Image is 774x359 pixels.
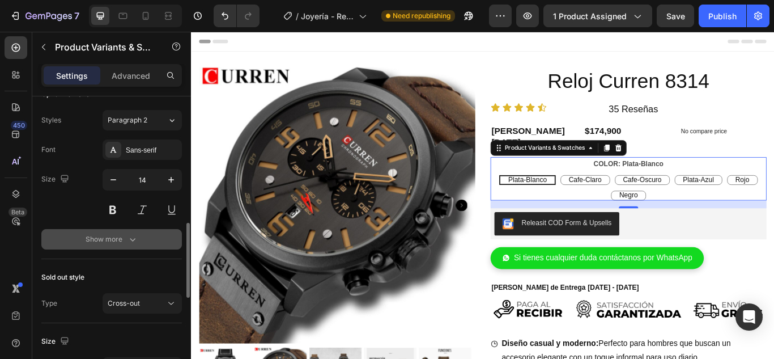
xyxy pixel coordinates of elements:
button: 7 [5,5,84,27]
span: Cross-out [108,299,140,307]
button: Show more [41,229,182,250]
button: Save [657,5,694,27]
span: Cafe-Claro [440,168,479,177]
div: $174,900 [458,108,562,124]
iframe: Design area [191,32,774,359]
span: Rojo [635,168,651,177]
p: Settings [56,70,88,82]
span: Save [666,11,685,21]
img: CKKYs5695_ICEAE=.webp [363,217,376,231]
span: Negro [499,186,521,195]
span: Need republishing [393,11,450,21]
span: Joyería - Reloj Curren 8314 [301,10,354,22]
h2: Reloj Curren 8314 [349,41,671,74]
div: Product Variants & Swatches [363,130,461,141]
div: Beta [8,208,27,217]
h2: [PERSON_NAME][DATE]: [349,108,453,137]
div: Type [41,298,57,309]
div: Sans-serif [126,145,179,155]
p: No compare price [571,113,666,120]
div: Undo/Redo [214,5,260,27]
div: Size [41,334,71,349]
a: Si tienes cualquier duda contáctanos por WhatsApp [349,251,598,277]
p: Si tienes cualquier duda contáctanos por WhatsApp [376,256,584,272]
div: Styles [41,115,61,125]
p: Advanced [112,70,150,82]
button: Carousel Next Arrow [308,196,322,209]
div: Publish [708,10,737,22]
div: Open Intercom Messenger [735,303,763,331]
img: gempages_526747458949088280-f968708a-8ef9-47fb-8b91-835bf77c61c1.webp [349,307,671,340]
div: Font [41,145,56,155]
div: Size [41,172,71,187]
span: Cafe-Oscuro [504,168,548,177]
div: Releasit COD Form & Upsells [385,217,490,229]
button: Cross-out [103,293,182,314]
span: 35 Reseñas [487,85,544,96]
span: 1 product assigned [553,10,627,22]
div: Show more [86,234,138,245]
span: Paragraph 2 [108,115,147,125]
span: Plata-Azul [573,168,610,177]
span: [PERSON_NAME] de Entrega [350,294,460,303]
p: 7 [74,9,79,23]
div: Sold out style [41,272,84,282]
button: Paragraph 2 [103,110,182,130]
span: Plata-Blanco [369,168,414,177]
span: [DATE] - [DATE] [462,294,522,303]
span: / [296,10,299,22]
div: 450 [11,121,27,130]
legend: COLOR: Plata-Blanco [468,146,552,163]
button: Releasit COD Form & Upsells [354,210,499,238]
button: Publish [699,5,746,27]
p: Product Variants & Swatches [55,40,151,54]
button: 1 product assigned [543,5,652,27]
